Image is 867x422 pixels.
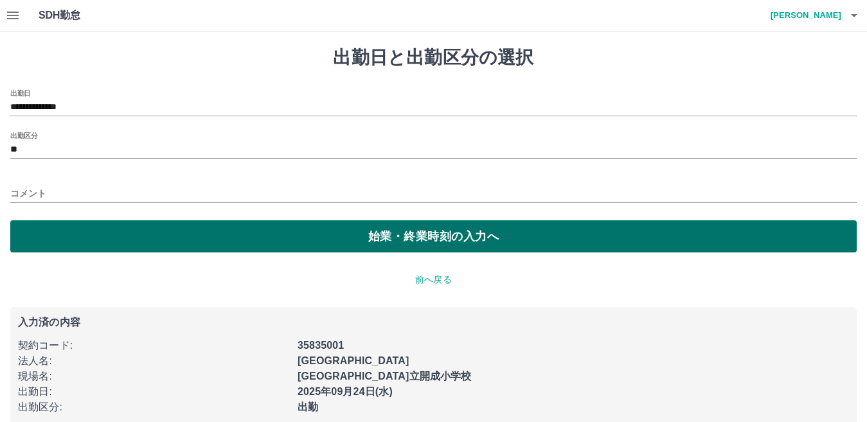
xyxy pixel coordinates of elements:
[18,384,290,400] p: 出勤日 :
[10,273,857,286] p: 前へ戻る
[298,401,318,412] b: 出勤
[298,371,471,382] b: [GEOGRAPHIC_DATA]立開成小学校
[18,353,290,369] p: 法人名 :
[18,369,290,384] p: 現場名 :
[18,338,290,353] p: 契約コード :
[18,400,290,415] p: 出勤区分 :
[298,340,344,351] b: 35835001
[10,88,31,98] label: 出勤日
[10,130,37,140] label: 出勤区分
[10,220,857,252] button: 始業・終業時刻の入力へ
[10,47,857,69] h1: 出勤日と出勤区分の選択
[298,386,393,397] b: 2025年09月24日(水)
[298,355,409,366] b: [GEOGRAPHIC_DATA]
[18,317,849,328] p: 入力済の内容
